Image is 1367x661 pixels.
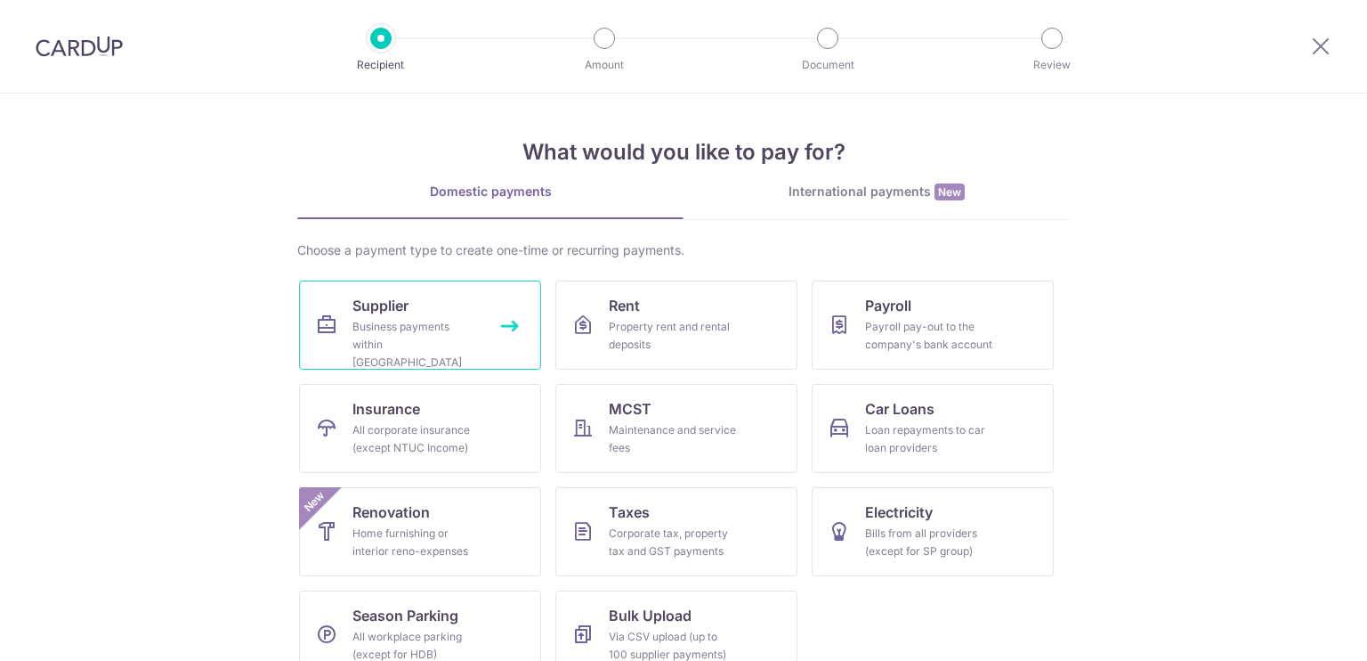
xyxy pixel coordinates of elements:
[555,281,797,370] a: RentProperty rent and rental deposits
[986,56,1118,74] p: Review
[609,295,640,316] span: Rent
[683,183,1070,201] div: International payments
[609,605,692,626] span: Bulk Upload
[865,398,934,420] span: Car Loans
[865,318,993,354] div: Payroll pay-out to the company's bank account
[812,281,1054,370] a: PayrollPayroll pay-out to the company's bank account
[762,56,894,74] p: Document
[812,384,1054,473] a: Car LoansLoan repayments to car loan providers
[934,184,965,200] span: New
[352,525,481,560] div: Home furnishing or interior reno-expenses
[865,421,993,457] div: Loan repayments to car loan providers
[609,502,650,523] span: Taxes
[352,318,481,371] div: Business payments within [GEOGRAPHIC_DATA]
[865,295,911,316] span: Payroll
[40,12,77,29] span: Help
[609,318,737,354] div: Property rent and rental deposits
[299,487,541,576] a: RenovationHome furnishing or interior reno-expensesNew
[352,398,420,420] span: Insurance
[609,398,651,420] span: MCST
[555,384,797,473] a: MCSTMaintenance and service fees
[352,502,430,523] span: Renovation
[300,487,329,517] span: New
[609,421,737,457] div: Maintenance and service fees
[297,241,1070,259] div: Choose a payment type to create one-time or recurring payments.
[538,56,670,74] p: Amount
[865,502,933,523] span: Electricity
[865,525,993,560] div: Bills from all providers (except for SP group)
[812,487,1054,576] a: ElectricityBills from all providers (except for SP group)
[297,183,683,200] div: Domestic payments
[555,487,797,576] a: TaxesCorporate tax, property tax and GST payments
[36,36,123,57] img: CardUp
[299,281,541,370] a: SupplierBusiness payments within [GEOGRAPHIC_DATA]
[315,56,447,74] p: Recipient
[352,605,458,626] span: Season Parking
[352,295,408,316] span: Supplier
[609,525,737,560] div: Corporate tax, property tax and GST payments
[352,421,481,457] div: All corporate insurance (except NTUC Income)
[299,384,541,473] a: InsuranceAll corporate insurance (except NTUC Income)
[297,136,1070,168] h4: What would you like to pay for?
